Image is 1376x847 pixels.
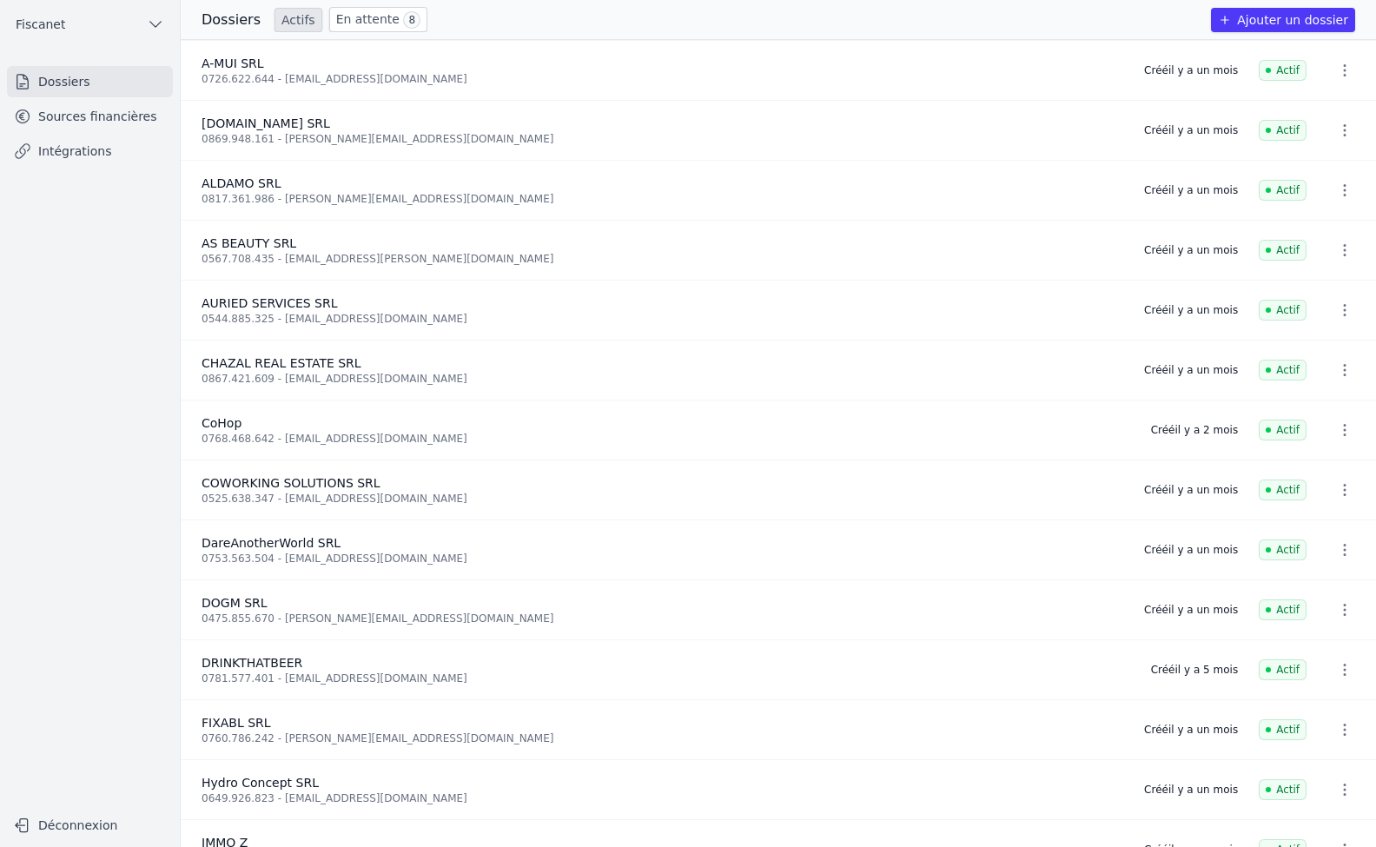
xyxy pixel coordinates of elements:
span: Actif [1259,779,1307,800]
div: 0567.708.435 - [EMAIL_ADDRESS][PERSON_NAME][DOMAIN_NAME] [202,252,1123,266]
span: COWORKING SOLUTIONS SRL [202,476,380,490]
div: Créé il y a un mois [1144,603,1238,617]
a: Intégrations [7,136,173,167]
div: 0475.855.670 - [PERSON_NAME][EMAIL_ADDRESS][DOMAIN_NAME] [202,612,1123,625]
div: 0867.421.609 - [EMAIL_ADDRESS][DOMAIN_NAME] [202,372,1123,386]
button: Fiscanet [7,10,173,38]
div: 0781.577.401 - [EMAIL_ADDRESS][DOMAIN_NAME] [202,672,1130,685]
div: Créé il y a un mois [1144,183,1238,197]
span: Actif [1259,60,1307,81]
div: Créé il y a un mois [1144,363,1238,377]
span: Actif [1259,659,1307,680]
span: DOGM SRL [202,596,268,610]
span: Hydro Concept SRL [202,776,319,790]
a: Dossiers [7,66,173,97]
div: 0649.926.823 - [EMAIL_ADDRESS][DOMAIN_NAME] [202,791,1123,805]
span: Actif [1259,719,1307,740]
button: Déconnexion [7,811,173,839]
div: 0760.786.242 - [PERSON_NAME][EMAIL_ADDRESS][DOMAIN_NAME] [202,731,1123,745]
div: 0817.361.986 - [PERSON_NAME][EMAIL_ADDRESS][DOMAIN_NAME] [202,192,1123,206]
div: Créé il y a un mois [1144,243,1238,257]
span: AURIED SERVICES SRL [202,296,338,310]
div: 0753.563.504 - [EMAIL_ADDRESS][DOMAIN_NAME] [202,552,1123,566]
div: 0525.638.347 - [EMAIL_ADDRESS][DOMAIN_NAME] [202,492,1123,506]
div: Créé il y a 5 mois [1151,663,1238,677]
span: Actif [1259,240,1307,261]
span: CoHop [202,416,241,430]
div: Créé il y a un mois [1144,303,1238,317]
span: Actif [1259,360,1307,380]
div: Créé il y a 2 mois [1151,423,1238,437]
a: En attente 8 [329,7,427,32]
div: 0726.622.644 - [EMAIL_ADDRESS][DOMAIN_NAME] [202,72,1123,86]
div: 0768.468.642 - [EMAIL_ADDRESS][DOMAIN_NAME] [202,432,1130,446]
a: Sources financières [7,101,173,132]
div: Créé il y a un mois [1144,63,1238,77]
span: Actif [1259,120,1307,141]
span: A-MUI SRL [202,56,264,70]
span: Actif [1259,539,1307,560]
div: Créé il y a un mois [1144,123,1238,137]
a: Actifs [275,8,322,32]
div: Créé il y a un mois [1144,543,1238,557]
span: [DOMAIN_NAME] SRL [202,116,330,130]
span: AS BEAUTY SRL [202,236,296,250]
span: Fiscanet [16,16,65,33]
div: Créé il y a un mois [1144,783,1238,797]
div: Créé il y a un mois [1144,483,1238,497]
span: 8 [403,11,420,29]
div: Créé il y a un mois [1144,723,1238,737]
span: Actif [1259,420,1307,440]
div: 0869.948.161 - [PERSON_NAME][EMAIL_ADDRESS][DOMAIN_NAME] [202,132,1123,146]
span: ALDAMO SRL [202,176,281,190]
h3: Dossiers [202,10,261,30]
span: FIXABL SRL [202,716,271,730]
span: DRINKTHATBEER [202,656,302,670]
span: DareAnotherWorld SRL [202,536,341,550]
span: CHAZAL REAL ESTATE SRL [202,356,361,370]
span: Actif [1259,300,1307,321]
div: 0544.885.325 - [EMAIL_ADDRESS][DOMAIN_NAME] [202,312,1123,326]
span: Actif [1259,599,1307,620]
span: Actif [1259,480,1307,500]
button: Ajouter un dossier [1211,8,1355,32]
span: Actif [1259,180,1307,201]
